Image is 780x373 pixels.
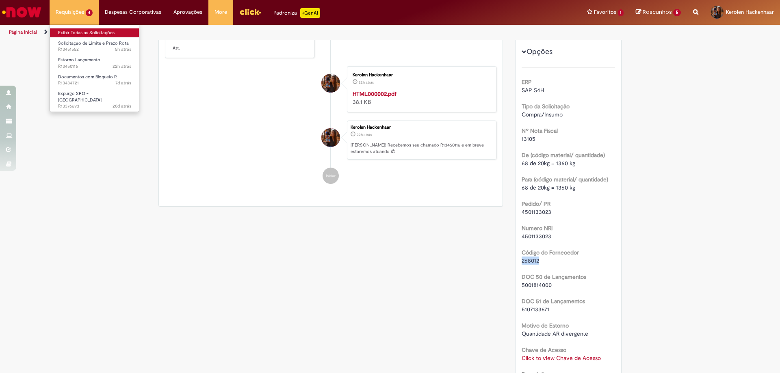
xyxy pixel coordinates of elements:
span: R13450116 [58,63,131,70]
span: Estorno Lançamento [58,57,100,63]
span: Aprovações [173,8,202,16]
div: Kerolen Hackenhaar [351,125,492,130]
span: Kerolen Hackenhaar [726,9,774,15]
b: DOC 51 de Lançamentos [522,298,585,305]
span: 1 [618,9,624,16]
p: +GenAi [300,8,320,18]
b: ERP [522,78,532,86]
a: Aberto R13451552 : Solicitação de Limite e Prazo Rota [50,39,139,54]
div: 38.1 KB [353,90,488,106]
span: 268012 [522,257,539,264]
span: 7d atrás [115,80,131,86]
b: Código do Fornecedor [522,249,579,256]
span: 5107133671 [522,306,549,313]
span: Expurgo SPO - [GEOGRAPHIC_DATA] [58,91,102,103]
span: 4 [86,9,93,16]
div: Kerolen Hackenhaar [321,128,340,147]
span: Requisições [56,8,84,16]
span: Rascunhos [643,8,672,16]
b: Nº Nota Fiscal [522,127,558,134]
img: click_logo_yellow_360x200.png [239,6,261,18]
p: [PERSON_NAME]! Recebemos seu chamado R13450116 e em breve estaremos atuando. [351,142,492,155]
b: Para (código material/ quantidade) [522,176,608,183]
div: Kerolen Hackenhaar [353,73,488,78]
span: 4501133023 [522,208,551,216]
span: 4501133023 [522,233,551,240]
ul: Trilhas de página [6,25,514,40]
span: Favoritos [594,8,616,16]
span: 5h atrás [115,46,131,52]
a: Click to view Chave de Acesso [522,354,601,362]
time: 26/08/2025 17:56:51 [357,132,372,137]
li: Kerolen Hackenhaar [165,121,496,160]
a: Aberto R13434721 : Documentos com Bloqueio R [50,73,139,88]
b: Pedido/ PR [522,200,550,207]
b: De (código material/ quantidade) [522,151,605,159]
b: Chave de Acesso [522,346,566,354]
a: HTML000002.pdf [353,90,396,97]
time: 08/08/2025 08:52:04 [113,103,131,109]
span: SAP S4H [522,86,544,94]
a: Exibir Todas as Solicitações [50,28,139,37]
ul: Requisições [50,24,139,112]
a: Aberto R13450116 : Estorno Lançamento [50,56,139,71]
span: R13434721 [58,80,131,86]
img: ServiceNow [1,4,43,20]
span: R13451552 [58,46,131,53]
span: 13105 [522,135,535,142]
span: 22h atrás [113,63,131,69]
span: 22h atrás [359,80,374,85]
time: 26/08/2025 17:24:04 [359,80,374,85]
span: Quantidade AR divergente [522,330,588,337]
span: Solicitação de Limite e Prazo Rota [58,40,129,46]
span: 5001814000 [522,281,552,289]
time: 27/08/2025 10:38:32 [115,46,131,52]
span: 20d atrás [113,103,131,109]
b: Tipo da Solicitação [522,103,570,110]
b: Numero NRI [522,224,552,232]
span: 22h atrás [357,132,372,137]
div: Padroniza [273,8,320,18]
a: Rascunhos [636,9,681,16]
span: Compra/Insumo [522,111,563,118]
a: Aberto R13376693 : Expurgo SPO - Risco [50,89,139,107]
span: R13376693 [58,103,131,110]
span: 68 de 20kg = 1360 kg [522,184,575,191]
span: Despesas Corporativas [105,8,161,16]
span: Documentos com Bloqueio R [58,74,117,80]
b: Motivo de Estorno [522,322,569,329]
a: Página inicial [9,29,37,35]
b: DOC 50 de Lançamentos [522,273,586,280]
div: Kerolen Hackenhaar [321,74,340,93]
span: More [214,8,227,16]
span: 68 de 20kg = 1360 kg [522,160,575,167]
span: 5 [673,9,681,16]
time: 21/08/2025 08:53:53 [115,80,131,86]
